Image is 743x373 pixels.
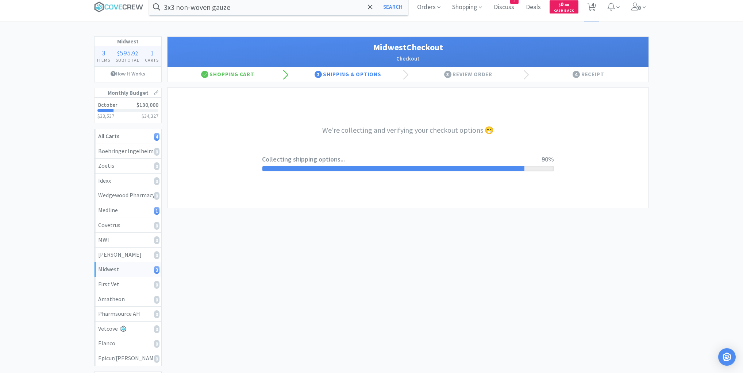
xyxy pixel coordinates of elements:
[117,50,120,57] span: $
[97,113,114,119] span: $33,537
[142,57,161,63] h4: Carts
[154,148,159,156] i: 0
[98,265,158,274] div: Midwest
[95,277,161,292] a: First Vet0
[95,129,161,144] a: All Carts4
[154,177,159,185] i: 0
[559,3,561,7] span: $
[154,325,159,333] i: 0
[98,309,158,319] div: Pharmsource AH
[95,174,161,189] a: Idexx0
[95,203,161,218] a: Medline1
[132,50,138,57] span: 92
[154,281,159,289] i: 0
[523,4,544,11] a: Deals
[98,280,158,289] div: First Vet
[95,233,161,248] a: MWI0
[175,54,641,63] h2: Checkout
[98,250,158,260] div: [PERSON_NAME]
[262,154,542,165] span: Collecting shipping options...
[98,295,158,304] div: Amatheon
[154,251,159,259] i: 0
[95,336,161,351] a: Elanco0
[584,5,599,11] a: 4
[113,57,142,63] h4: Subtotal
[95,322,161,337] a: Vetcove0
[154,133,159,141] i: 4
[559,1,569,8] span: 0
[95,262,161,277] a: Midwest3
[98,191,158,200] div: Wedgewood Pharmacy
[95,37,161,46] h1: Midwest
[98,235,158,245] div: MWI
[154,236,159,244] i: 0
[98,354,158,363] div: Epicur/[PERSON_NAME]
[95,57,113,63] h4: Items
[154,192,159,200] i: 0
[154,296,159,304] i: 0
[95,292,161,307] a: Amatheon0
[98,161,158,171] div: Zoetis
[142,113,158,118] h3: $
[154,340,159,348] i: 0
[98,206,158,215] div: Medline
[491,4,517,11] a: Discuss3
[154,222,159,230] i: 0
[95,218,161,233] a: Covetrus0
[154,355,159,363] i: 0
[95,67,161,81] a: How It Works
[408,67,528,82] div: Review Order
[113,49,142,57] div: .
[154,162,159,170] i: 0
[444,71,451,78] span: 3
[542,155,554,163] span: 90%
[136,101,158,108] span: $130,000
[95,307,161,322] a: Pharmsource AH0
[95,351,161,366] a: Epicur/[PERSON_NAME]0
[150,48,154,57] span: 1
[175,40,641,54] h1: Midwest Checkout
[528,67,649,82] div: Receipt
[168,67,288,82] div: Shopping Cart
[97,102,118,108] h2: October
[98,147,158,156] div: Boehringer Ingelheim
[120,48,131,57] span: 595
[563,3,569,7] span: . 00
[98,176,158,186] div: Idexx
[98,339,158,348] div: Elanco
[718,348,736,366] div: Open Intercom Messenger
[95,98,161,123] a: October$130,000$33,537$34,327
[288,67,408,82] div: Shipping & Options
[98,221,158,230] div: Covetrus
[95,248,161,263] a: [PERSON_NAME]0
[144,113,158,119] span: 34,327
[573,71,580,78] span: 4
[554,9,574,13] span: Cash Back
[95,144,161,159] a: Boehringer Ingelheim0
[262,124,554,136] h3: We're collecting and verifying your checkout options 😁
[315,71,322,78] span: 2
[98,132,119,140] strong: All Carts
[95,159,161,174] a: Zoetis0
[154,266,159,274] i: 3
[98,324,158,334] div: Vetcove
[154,310,159,318] i: 0
[95,88,161,98] h1: Monthly Budget
[154,207,159,215] i: 1
[102,48,105,57] span: 3
[95,188,161,203] a: Wedgewood Pharmacy0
